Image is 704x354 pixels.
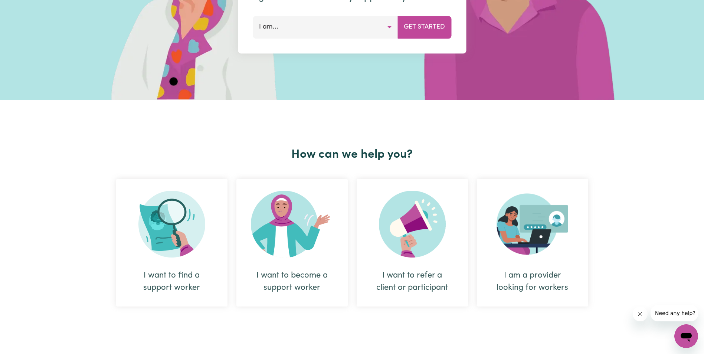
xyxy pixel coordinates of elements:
[674,324,698,348] iframe: 启动消息传送窗口的按钮
[357,179,468,307] div: I want to refer a client or participant
[112,148,593,162] h2: How can we help you?
[254,269,330,294] div: I want to become a support worker
[138,191,205,258] img: Search
[253,16,398,38] button: I am...
[397,16,451,38] button: Get Started
[495,269,570,294] div: I am a provider looking for workers
[251,191,333,258] img: Become Worker
[236,179,348,307] div: I want to become a support worker
[379,191,446,258] img: Refer
[134,269,210,294] div: I want to find a support worker
[477,179,588,307] div: I am a provider looking for workers
[374,269,450,294] div: I want to refer a client or participant
[497,191,569,258] img: Provider
[116,179,227,307] div: I want to find a support worker
[651,305,698,321] iframe: 来自公司的消息
[633,307,648,321] iframe: 关闭消息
